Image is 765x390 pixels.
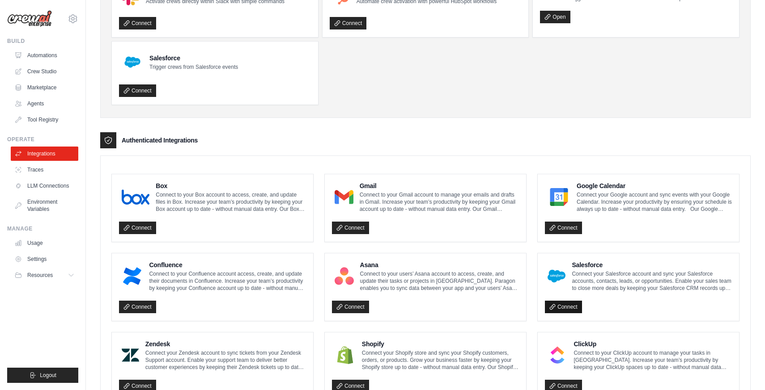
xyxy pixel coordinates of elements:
[11,236,78,250] a: Usage
[11,195,78,216] a: Environment Variables
[335,267,354,285] img: Asana Logo
[122,136,198,145] h3: Authenticated Integrations
[7,368,78,383] button: Logout
[360,191,519,213] p: Connect to your Gmail account to manage your emails and drafts in Gmail. Increase your team’s pro...
[11,113,78,127] a: Tool Registry
[540,11,570,23] a: Open
[11,147,78,161] a: Integrations
[548,267,565,285] img: Salesforce Logo
[332,222,369,234] a: Connect
[149,54,238,63] h4: Salesforce
[119,301,156,313] a: Connect
[119,222,156,234] a: Connect
[11,252,78,266] a: Settings
[149,260,306,269] h4: Confluence
[548,188,570,206] img: Google Calendar Logo
[362,349,519,371] p: Connect your Shopify store and sync your Shopify customers, orders, or products. Grow your busine...
[577,181,732,190] h4: Google Calendar
[122,346,139,364] img: Zendesk Logo
[11,96,78,111] a: Agents
[7,38,78,45] div: Build
[122,267,143,285] img: Confluence Logo
[362,340,519,348] h4: Shopify
[7,10,52,27] img: Logo
[335,188,353,206] img: Gmail Logo
[11,48,78,63] a: Automations
[7,225,78,232] div: Manage
[27,272,53,279] span: Resources
[156,191,306,213] p: Connect to your Box account to access, create, and update files in Box. Increase your team’s prod...
[574,349,732,371] p: Connect to your ClickUp account to manage your tasks in [GEOGRAPHIC_DATA]. Increase your team’s p...
[577,191,732,213] p: Connect your Google account and sync events with your Google Calendar. Increase your productivity...
[330,17,367,29] a: Connect
[40,372,56,379] span: Logout
[149,63,238,71] p: Trigger crews from Salesforce events
[572,270,732,292] p: Connect your Salesforce account and sync your Salesforce accounts, contacts, leads, or opportunit...
[360,260,519,269] h4: Asana
[11,268,78,282] button: Resources
[11,179,78,193] a: LLM Connections
[545,222,582,234] a: Connect
[149,270,306,292] p: Connect to your Confluence account access, create, and update their documents in Confluence. Incr...
[572,260,732,269] h4: Salesforce
[548,346,567,364] img: ClickUp Logo
[122,51,143,73] img: Salesforce Logo
[11,80,78,95] a: Marketplace
[11,64,78,79] a: Crew Studio
[145,340,306,348] h4: Zendesk
[122,188,149,206] img: Box Logo
[11,163,78,177] a: Traces
[7,136,78,143] div: Operate
[119,84,156,97] a: Connect
[360,181,519,190] h4: Gmail
[332,301,369,313] a: Connect
[335,346,356,364] img: Shopify Logo
[156,181,306,190] h4: Box
[545,301,582,313] a: Connect
[360,270,519,292] p: Connect to your users’ Asana account to access, create, and update their tasks or projects in [GE...
[574,340,732,348] h4: ClickUp
[119,17,156,29] a: Connect
[145,349,306,371] p: Connect your Zendesk account to sync tickets from your Zendesk Support account. Enable your suppo...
